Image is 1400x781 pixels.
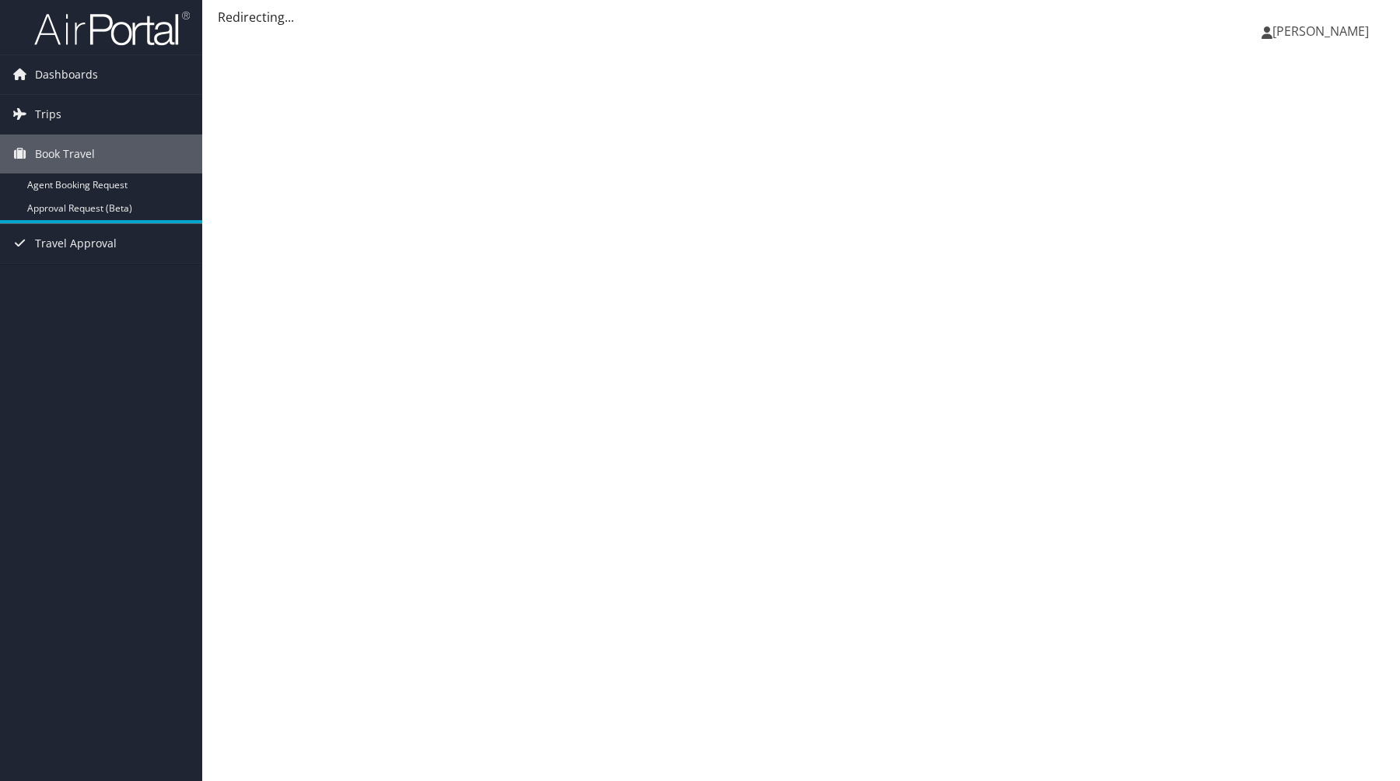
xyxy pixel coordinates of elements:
span: Travel Approval [35,224,117,263]
span: Dashboards [35,55,98,94]
span: [PERSON_NAME] [1272,23,1369,40]
img: airportal-logo.png [34,10,190,47]
span: Trips [35,95,61,134]
a: [PERSON_NAME] [1262,8,1384,54]
div: Redirecting... [218,8,1384,26]
span: Book Travel [35,135,95,173]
